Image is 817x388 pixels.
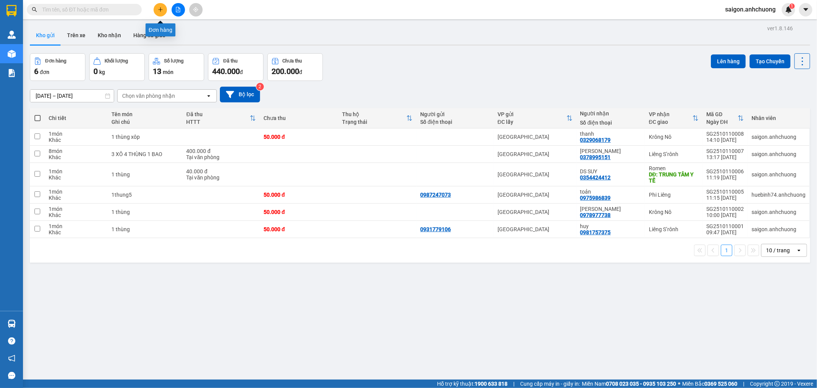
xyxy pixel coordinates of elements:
span: plus [158,7,163,12]
div: huebinh74.anhchuong [752,192,806,198]
div: [GEOGRAPHIC_DATA] [498,171,573,178]
div: 09:47 [DATE] [706,229,744,235]
div: 0329068179 [580,137,611,143]
div: [GEOGRAPHIC_DATA] [498,151,573,157]
div: Liêng S’rônh [649,226,699,232]
span: 6 [34,67,38,76]
div: Khác [49,174,104,181]
input: Select a date range. [30,90,114,102]
div: Khác [49,154,104,160]
span: 440.000 [212,67,240,76]
div: ver 1.8.146 [767,24,793,33]
button: Kho gửi [30,26,61,44]
strong: 0369 525 060 [704,381,737,387]
div: Krông Nô [649,209,699,215]
div: SG2510110005 [706,189,744,195]
div: 0978977738 [580,212,611,218]
div: Khác [49,137,104,143]
div: saigon.anhchuong [752,134,806,140]
button: Số lượng13món [149,53,204,81]
div: SG2510110001 [706,223,744,229]
div: saigon.anhchuong [752,151,806,157]
span: ⚪️ [678,382,680,385]
sup: 1 [789,3,795,9]
button: 1 [721,245,732,256]
div: Chưa thu [283,58,302,64]
div: [GEOGRAPHIC_DATA] [498,226,573,232]
svg: open [206,93,212,99]
button: plus [154,3,167,16]
span: file-add [175,7,181,12]
div: saigon.anhchuong [752,209,806,215]
li: VP Krông Nô [53,54,102,62]
button: Khối lượng0kg [89,53,145,81]
span: 200.000 [272,67,299,76]
div: 1 món [49,206,104,212]
li: [PERSON_NAME] ([GEOGRAPHIC_DATA]) [4,4,111,45]
div: Chi tiết [49,115,104,121]
div: 1thung5 [111,192,178,198]
div: thanh [580,131,641,137]
span: saigon.anhchuong [719,5,782,14]
button: Tạo Chuyến [750,54,791,68]
span: | [513,380,514,388]
div: VP gửi [498,111,566,117]
div: 1 thùng xôp [111,134,178,140]
th: Toggle SortBy [338,108,417,128]
span: Miền Nam [582,380,676,388]
div: Số lượng [164,58,183,64]
div: 1 món [49,223,104,229]
div: Tên món [111,111,178,117]
div: Khối lượng [105,58,128,64]
div: Người gửi [420,111,490,117]
div: Số điện thoại [580,120,641,126]
li: VP [GEOGRAPHIC_DATA] [4,54,53,79]
div: Ghi chú [111,119,178,125]
div: 50.000 đ [264,226,334,232]
div: [GEOGRAPHIC_DATA] [498,192,573,198]
div: Đơn hàng [45,58,66,64]
button: Lên hàng [711,54,746,68]
div: Tại văn phòng [187,174,256,181]
div: HTTT [187,119,250,125]
div: Thu hộ [342,111,407,117]
div: 0981757375 [580,229,611,235]
img: icon-new-feature [785,6,792,13]
div: 1 món [49,168,104,174]
div: SG2510110008 [706,131,744,137]
div: Liêng S’rônh [649,151,699,157]
div: 3 XÔ 4 THÙNG 1 BAO [111,151,178,157]
div: Krông Nô [649,134,699,140]
button: Đơn hàng6đơn [30,53,85,81]
div: 0931779106 [420,226,451,232]
div: 50.000 đ [264,209,334,215]
div: DS SUY [580,168,641,174]
button: aim [189,3,203,16]
button: Trên xe [61,26,92,44]
span: 1 [791,3,793,9]
div: Số điện thoại [420,119,490,125]
div: saigon.anhchuong [752,171,806,178]
img: solution-icon [8,69,16,77]
svg: open [796,247,802,253]
img: logo-vxr [7,5,16,16]
div: 1 món [49,189,104,195]
span: 13 [153,67,161,76]
div: 0378995151 [580,154,611,160]
div: Trạng thái [342,119,407,125]
div: Đã thu [223,58,237,64]
div: SG2510110002 [706,206,744,212]
div: Khác [49,212,104,218]
span: question-circle [8,337,15,345]
div: toản [580,189,641,195]
th: Toggle SortBy [183,108,260,128]
span: Cung cấp máy in - giấy in: [520,380,580,388]
div: SG2510110007 [706,148,744,154]
div: huy [580,223,641,229]
div: 1 món [49,131,104,137]
div: [GEOGRAPHIC_DATA] [498,209,573,215]
div: 0975986839 [580,195,611,201]
div: SG2510110006 [706,168,744,174]
div: 1 thùng [111,171,178,178]
span: đơn [40,69,49,75]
